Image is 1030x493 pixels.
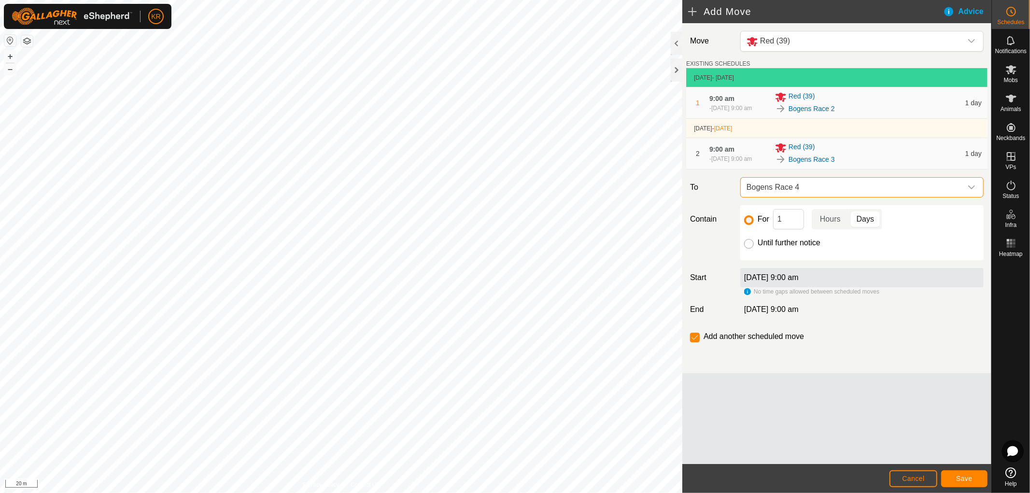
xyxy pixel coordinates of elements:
[686,304,736,315] label: End
[758,239,820,247] label: Until further notice
[943,6,991,17] div: Advice
[696,150,700,157] span: 2
[686,213,736,225] label: Contain
[4,35,16,46] button: Reset Map
[21,35,33,47] button: Map Layers
[712,74,734,81] span: - [DATE]
[992,464,1030,491] a: Help
[694,74,712,81] span: [DATE]
[995,48,1027,54] span: Notifications
[711,155,752,162] span: [DATE] 9:00 am
[709,145,734,153] span: 9:00 am
[962,31,981,51] div: dropdown trigger
[709,95,734,102] span: 9:00 am
[1005,164,1016,170] span: VPs
[789,104,835,114] a: Bogens Race 2
[889,470,937,487] button: Cancel
[857,213,874,225] span: Days
[789,91,815,103] span: Red (39)
[758,215,769,223] label: For
[714,125,733,132] span: [DATE]
[704,333,804,340] label: Add another scheduled move
[712,125,733,132] span: -
[1005,481,1017,487] span: Help
[744,305,799,313] span: [DATE] 9:00 am
[151,12,160,22] span: KR
[696,99,700,107] span: 1
[686,59,750,68] label: EXISTING SCHEDULES
[775,154,787,165] img: To
[996,135,1025,141] span: Neckbands
[744,273,799,282] label: [DATE] 9:00 am
[688,6,943,17] h2: Add Move
[303,480,339,489] a: Privacy Policy
[941,470,988,487] button: Save
[997,19,1024,25] span: Schedules
[1002,193,1019,199] span: Status
[1001,106,1021,112] span: Animals
[965,150,982,157] span: 1 day
[686,177,736,197] label: To
[1004,77,1018,83] span: Mobs
[4,63,16,75] button: –
[820,213,841,225] span: Hours
[711,105,752,112] span: [DATE] 9:00 am
[999,251,1023,257] span: Heatmap
[760,37,790,45] span: Red (39)
[754,288,879,295] span: No time gaps allowed between scheduled moves
[965,99,982,107] span: 1 day
[686,31,736,52] label: Move
[775,103,787,114] img: To
[743,31,962,51] span: Red
[4,51,16,62] button: +
[743,178,962,197] span: Bogens Race 4
[709,104,752,113] div: -
[789,155,835,165] a: Bogens Race 3
[12,8,132,25] img: Gallagher Logo
[694,125,712,132] span: [DATE]
[1005,222,1016,228] span: Infra
[956,475,973,482] span: Save
[962,178,981,197] div: dropdown trigger
[686,272,736,283] label: Start
[902,475,925,482] span: Cancel
[789,142,815,154] span: Red (39)
[351,480,379,489] a: Contact Us
[709,155,752,163] div: -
